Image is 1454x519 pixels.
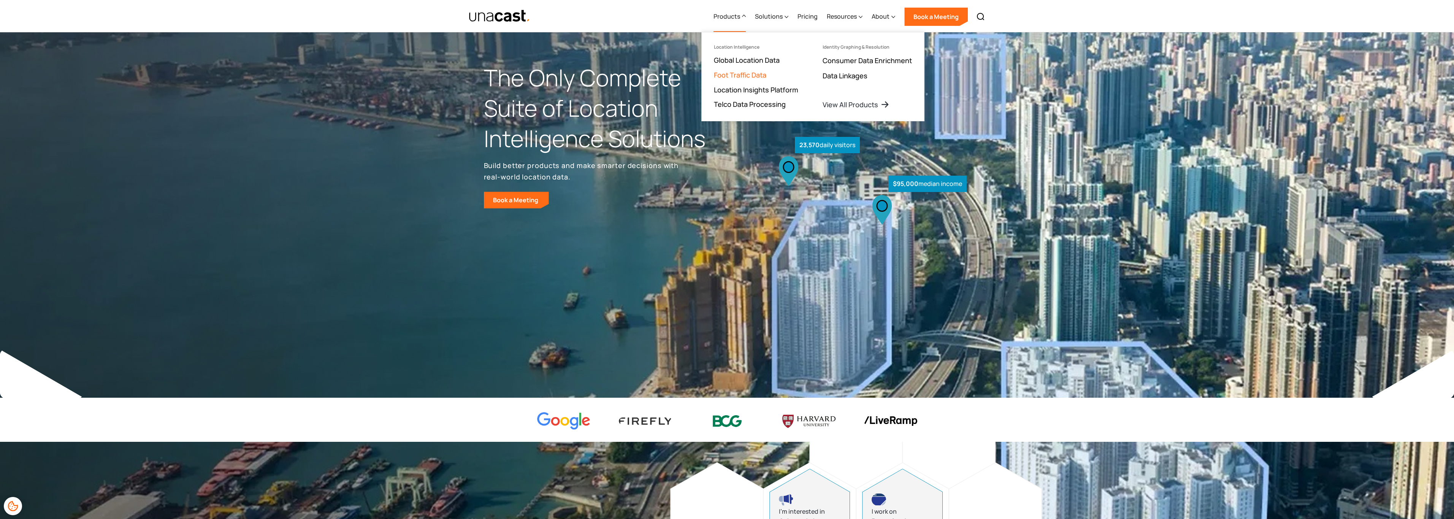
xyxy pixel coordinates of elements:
a: home [469,10,531,23]
nav: Products [701,32,924,121]
p: Build better products and make smarter decisions with real-world location data. [484,160,682,183]
a: Global Location Data [714,56,780,65]
a: Pricing [798,1,818,32]
div: Cookie Preferences [4,497,22,515]
a: Book a Meeting [484,192,549,208]
div: About [872,1,895,32]
h1: The Only Complete Suite of Location Intelligence Solutions [484,63,727,154]
img: BCG logo [701,410,754,432]
a: Consumer Data Enrichment [823,56,912,65]
img: Google logo Color [537,412,590,430]
div: Resources [827,12,857,21]
strong: $95,000 [893,179,918,188]
img: Harvard U logo [782,412,836,430]
img: Unacast text logo [469,10,531,23]
strong: 23,570 [799,141,820,149]
div: daily visitors [795,137,860,153]
a: Foot Traffic Data [714,70,766,79]
img: Firefly Advertising logo [619,417,672,425]
div: Solutions [755,1,788,32]
div: I’m interested in [779,506,825,517]
div: median income [888,176,967,192]
div: Products [714,1,746,32]
div: Solutions [755,12,783,21]
a: Telco Data Processing [714,100,786,109]
img: liveramp logo [864,416,917,426]
img: Search icon [976,12,985,21]
div: Identity Graphing & Resolution [823,44,890,50]
div: Resources [827,1,863,32]
a: View All Products [823,100,890,109]
div: Location Intelligence [714,44,760,50]
div: I work on [872,506,897,517]
img: developing products icon [872,494,886,506]
a: Location Insights Platform [714,85,798,94]
a: Book a Meeting [904,8,968,26]
div: About [872,12,890,21]
img: advertising and marketing icon [779,494,793,506]
div: Products [714,12,740,21]
a: Data Linkages [823,71,867,80]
